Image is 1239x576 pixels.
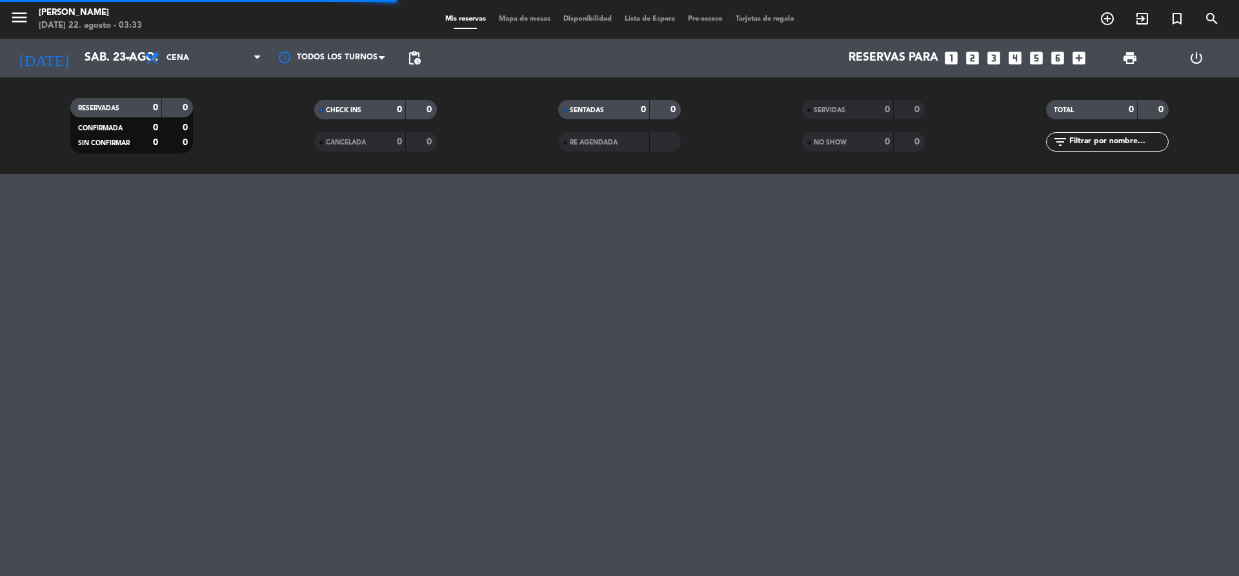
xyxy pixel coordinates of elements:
[183,103,190,112] strong: 0
[39,19,142,32] div: [DATE] 22. agosto - 03:33
[1189,50,1204,66] i: power_settings_new
[183,123,190,132] strong: 0
[1158,105,1166,114] strong: 0
[885,137,890,146] strong: 0
[166,54,189,63] span: Cena
[397,105,402,114] strong: 0
[1169,11,1185,26] i: turned_in_not
[914,137,922,146] strong: 0
[1054,107,1074,114] span: TOTAL
[39,6,142,19] div: [PERSON_NAME]
[849,52,938,65] span: Reservas para
[427,137,434,146] strong: 0
[943,50,960,66] i: looks_one
[427,105,434,114] strong: 0
[183,138,190,147] strong: 0
[1049,50,1066,66] i: looks_6
[570,107,604,114] span: SENTADAS
[1100,11,1115,26] i: add_circle_outline
[885,105,890,114] strong: 0
[729,15,801,23] span: Tarjetas de regalo
[670,105,678,114] strong: 0
[1007,50,1023,66] i: looks_4
[1071,50,1087,66] i: add_box
[439,15,492,23] span: Mis reservas
[492,15,557,23] span: Mapa de mesas
[78,105,119,112] span: RESERVADAS
[1204,11,1220,26] i: search
[78,125,123,132] span: CONFIRMADA
[10,8,29,27] i: menu
[1129,105,1134,114] strong: 0
[326,139,366,146] span: CANCELADA
[153,138,158,147] strong: 0
[407,50,422,66] span: pending_actions
[814,107,845,114] span: SERVIDAS
[120,50,136,66] i: arrow_drop_down
[570,139,618,146] span: RE AGENDADA
[964,50,981,66] i: looks_two
[618,15,681,23] span: Lista de Espera
[10,44,78,72] i: [DATE]
[153,123,158,132] strong: 0
[641,105,646,114] strong: 0
[557,15,618,23] span: Disponibilidad
[1068,135,1168,149] input: Filtrar por nombre...
[985,50,1002,66] i: looks_3
[1122,50,1138,66] span: print
[681,15,729,23] span: Pre-acceso
[1028,50,1045,66] i: looks_5
[397,137,402,146] strong: 0
[1053,134,1068,150] i: filter_list
[1163,39,1229,77] div: LOG OUT
[326,107,361,114] span: CHECK INS
[814,139,847,146] span: NO SHOW
[78,140,130,146] span: SIN CONFIRMAR
[914,105,922,114] strong: 0
[1134,11,1150,26] i: exit_to_app
[10,8,29,32] button: menu
[153,103,158,112] strong: 0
